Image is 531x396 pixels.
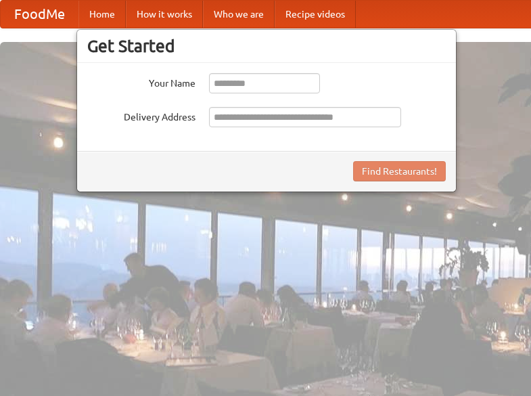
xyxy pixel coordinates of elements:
[353,161,446,181] button: Find Restaurants!
[275,1,356,28] a: Recipe videos
[78,1,126,28] a: Home
[203,1,275,28] a: Who we are
[87,36,446,56] h3: Get Started
[87,73,195,90] label: Your Name
[87,107,195,124] label: Delivery Address
[1,1,78,28] a: FoodMe
[126,1,203,28] a: How it works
